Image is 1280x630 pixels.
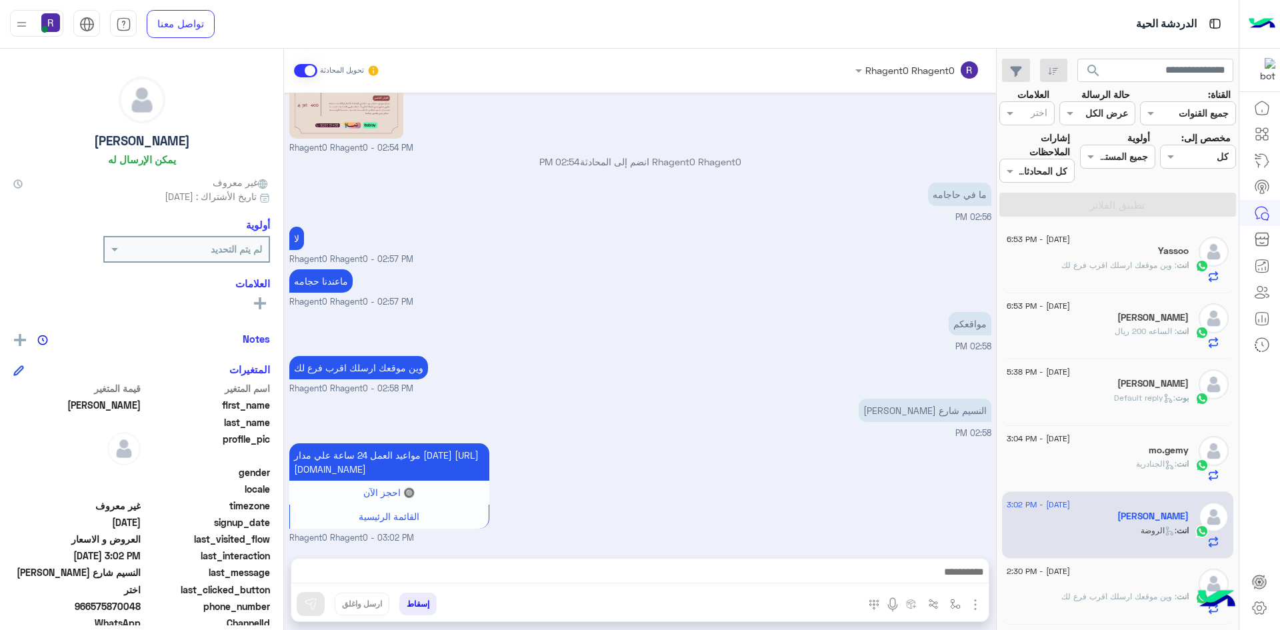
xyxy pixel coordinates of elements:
p: 21/8/2025, 2:58 PM [289,356,428,379]
img: send voice note [885,597,901,613]
span: تاريخ الأشتراك : [DATE] [165,189,257,203]
h5: Abdulrhman Alzhrani [1117,312,1189,323]
span: 2025-08-21T12:02:45.603Z [13,549,141,563]
span: 02:58 PM [955,341,991,351]
label: إشارات الملاحظات [999,131,1070,159]
h5: mo.gemy [1149,445,1189,456]
img: select flow [950,599,961,609]
span: [DATE] - 3:02 PM [1007,499,1070,511]
img: send attachment [967,597,983,613]
img: Trigger scenario [928,599,939,609]
span: 2 [13,616,141,630]
span: Rhagent0 Rhagent0 - 02:57 PM [289,296,413,309]
span: last_interaction [143,549,271,563]
label: مخصص إلى: [1181,131,1231,145]
p: 21/8/2025, 3:02 PM [289,443,489,481]
span: انت [1177,591,1189,601]
p: 21/8/2025, 2:58 PM [949,312,991,335]
span: 2025-08-21T11:53:12.736Z [13,515,141,529]
button: select flow [945,593,967,615]
span: انت [1177,260,1189,270]
img: 322853014244696 [1251,58,1275,82]
img: create order [906,599,917,609]
span: last_clicked_button [143,583,271,597]
span: انت [1177,525,1189,535]
span: [DATE] - 6:53 PM [1007,300,1070,312]
span: locale [143,482,271,496]
h5: Yassoo [1158,245,1189,257]
img: tab [1207,15,1223,32]
a: tab [110,10,137,38]
span: search [1085,63,1101,79]
span: وين موقعك ارسلك اقرب فرع لك [1061,260,1177,270]
span: انت [1177,326,1189,336]
span: اسم المتغير [143,381,271,395]
span: last_visited_flow [143,532,271,546]
img: defaultAdmin.png [1199,436,1229,466]
img: add [14,334,26,346]
label: أولوية [1127,131,1150,145]
span: القائمة الرئيسية [359,511,419,522]
span: بوت [1175,393,1189,403]
img: WhatsApp [1195,459,1209,472]
span: Rhagent0 Rhagent0 - 03:02 PM [289,532,414,545]
span: last_message [143,565,271,579]
span: [DATE] - 5:38 PM [1007,366,1070,378]
button: search [1077,59,1110,87]
img: WhatsApp [1195,259,1209,273]
p: 21/8/2025, 2:57 PM [289,269,353,293]
span: 02:58 PM [955,428,991,438]
img: WhatsApp [1195,326,1209,339]
img: send message [304,597,317,611]
span: 02:54 PM [539,156,580,167]
img: hulul-logo.png [1193,577,1240,623]
span: : Default reply [1114,393,1175,403]
span: النسيم شارع سلمان الفارسي [13,565,141,579]
p: 21/8/2025, 2:56 PM [928,183,991,206]
img: tab [116,17,131,32]
span: timezone [143,499,271,513]
img: tab [79,17,95,32]
h5: ابو ترف [1117,378,1189,389]
span: signup_date [143,515,271,529]
h6: العلامات [13,277,270,289]
h5: مراد [1117,511,1189,522]
h6: Notes [243,333,270,345]
span: null [13,482,141,496]
span: [DATE] - 2:30 PM [1007,565,1070,577]
span: غير معروف [213,175,270,189]
span: gender [143,465,271,479]
span: مواعيد العمل 24 ساعة علي مدار [DATE] [URL][DOMAIN_NAME] [294,449,479,475]
button: create order [901,593,923,615]
img: defaultAdmin.png [107,432,141,465]
p: 21/8/2025, 2:58 PM [859,399,991,422]
span: قيمة المتغير [13,381,141,395]
span: phone_number [143,599,271,613]
p: الدردشة الحية [1136,15,1197,33]
span: غير معروف [13,499,141,513]
span: وين موقعك ارسلك اقرب فرع لك [1061,591,1177,601]
span: null [13,465,141,479]
span: مراد [13,398,141,412]
button: إسقاط [399,593,437,615]
img: Logo [1249,10,1275,38]
img: WhatsApp [1195,392,1209,405]
p: 21/8/2025, 2:57 PM [289,227,304,250]
img: WhatsApp [1195,525,1209,538]
a: تواصل معنا [147,10,215,38]
label: حالة الرسالة [1081,87,1130,101]
div: اختر [1031,105,1049,123]
img: userImage [41,13,60,32]
img: make a call [869,599,879,610]
span: last_name [143,415,271,429]
span: 966575870048 [13,599,141,613]
p: Rhagent0 Rhagent0 انضم إلى المحادثة [289,155,991,169]
span: : الروضة [1141,525,1177,535]
label: العلامات [1017,87,1049,101]
img: notes [37,335,48,345]
h6: يمكن الإرسال له [108,153,176,165]
span: ChannelId [143,616,271,630]
button: ارسل واغلق [335,593,389,615]
span: : الجنادرية [1136,459,1177,469]
span: Rhagent0 Rhagent0 - 02:57 PM [289,253,413,266]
